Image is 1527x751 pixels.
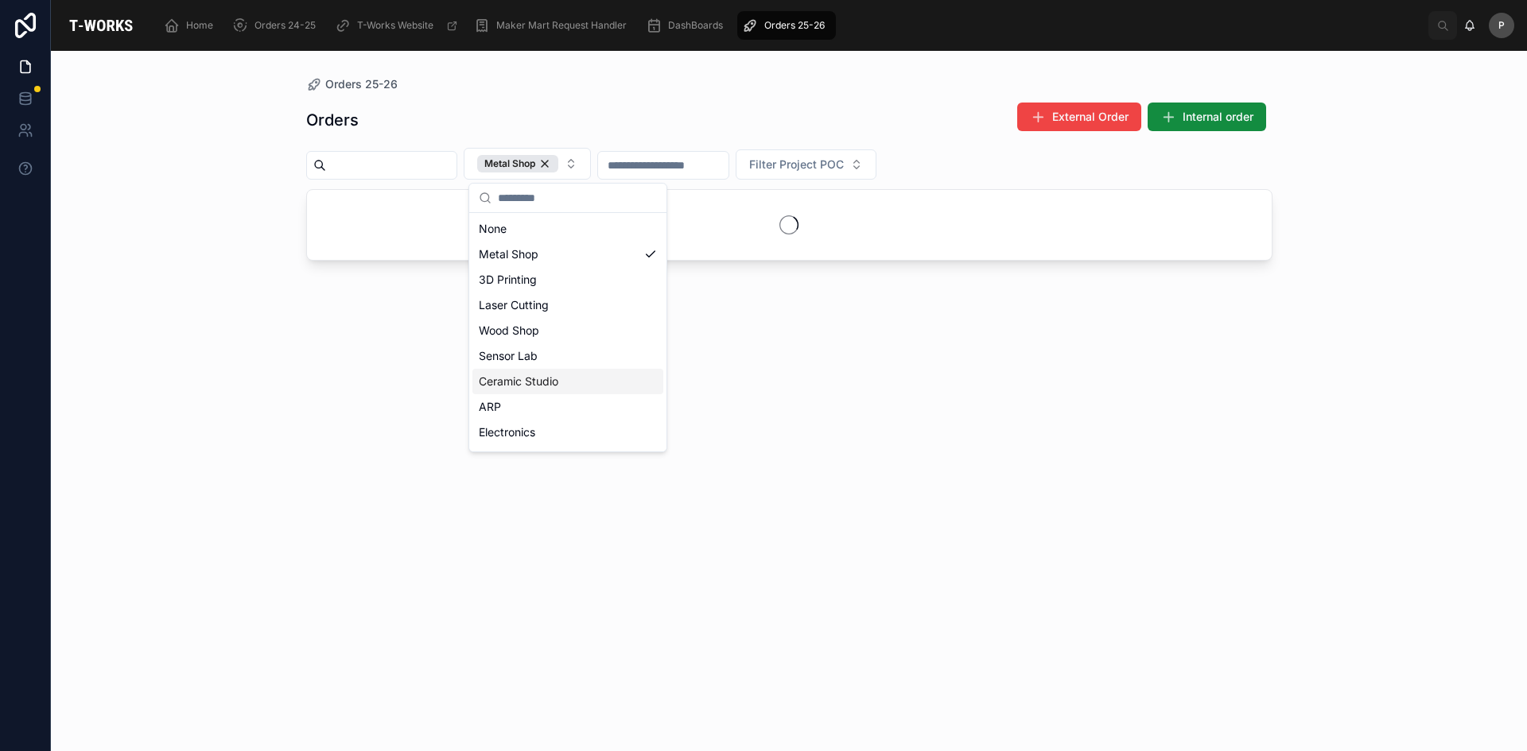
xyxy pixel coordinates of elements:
a: Orders 25-26 [306,76,398,92]
span: Home [186,19,213,32]
a: Home [159,11,224,40]
div: Wood Shop [472,318,663,343]
a: DashBoards [641,11,734,40]
div: Metal Shop [477,155,558,172]
a: Orders 24-25 [227,11,327,40]
button: Unselect METAL_SHOP [477,155,558,172]
div: ARP [472,394,663,420]
span: Orders 25-26 [325,76,398,92]
div: Metal Shop [472,242,663,267]
a: Orders 25-26 [737,11,836,40]
span: DashBoards [668,19,723,32]
div: Suggestions [469,213,666,451]
img: App logo [64,13,138,38]
div: None [472,216,663,242]
span: Internal order [1183,109,1253,125]
button: External Order [1017,103,1141,131]
button: Internal order [1148,103,1266,131]
div: Electronics [472,420,663,445]
a: Maker Mart Request Handler [469,11,638,40]
div: 3D Printing [472,267,663,292]
span: Orders 25-26 [764,19,825,32]
div: scrollable content [151,8,1428,43]
div: Laser Cutting [472,292,663,318]
div: Ceramic Studio [472,369,663,394]
span: Filter Project POC [749,157,844,172]
button: Select Button [736,149,876,180]
span: T-Works Website [357,19,433,32]
span: P [1498,19,1505,32]
div: Sensor Lab [472,343,663,369]
h1: Orders [306,109,359,131]
span: Orders 24-25 [254,19,316,32]
div: Textile [472,445,663,470]
a: T-Works Website [330,11,466,40]
span: Maker Mart Request Handler [496,19,627,32]
button: Select Button [464,148,591,180]
span: External Order [1052,109,1129,125]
